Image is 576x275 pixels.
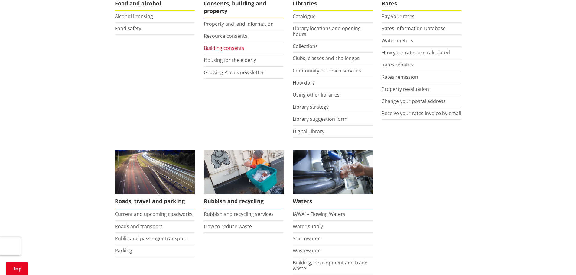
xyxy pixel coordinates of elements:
iframe: Messenger Launcher [548,250,570,271]
a: Top [6,262,28,275]
a: Water supply [293,223,323,230]
a: Digital Library [293,128,324,135]
a: Rates rebates [382,61,413,68]
a: Rubbish and recycling services [204,211,274,217]
a: Food safety [115,25,141,32]
span: Waters [293,194,373,208]
a: Housing for the elderly [204,57,256,63]
a: Receive your rates invoice by email [382,110,461,117]
a: Stormwater [293,235,320,242]
a: Library locations and opening hours [293,25,361,37]
a: IAWAI – Flowing Waters [293,211,345,217]
a: Catalogue [293,13,316,20]
a: Roads and transport [115,223,162,230]
a: Wastewater [293,247,320,254]
a: Library strategy [293,104,329,110]
a: Building, development and trade waste [293,259,367,272]
a: Rubbish and recycling [204,150,284,209]
a: How do I? [293,79,315,86]
a: Waters [293,150,373,209]
a: Change your postal address [382,98,446,104]
img: Water treatment [293,150,373,195]
a: Public and passenger transport [115,235,187,242]
span: Rubbish and recycling [204,194,284,208]
a: How to reduce waste [204,223,252,230]
a: Clubs, classes and challenges [293,55,360,62]
span: Roads, travel and parking [115,194,195,208]
a: Growing Places newsletter [204,69,264,76]
a: Alcohol licensing [115,13,153,20]
a: Property and land information [204,21,274,27]
a: Current and upcoming roadworks [115,211,193,217]
a: Building consents [204,45,244,51]
a: Using other libraries [293,91,340,98]
a: Rates remission [382,74,418,80]
a: Library suggestion form [293,116,347,122]
a: Water meters [382,37,413,44]
img: Roads, travel and parking [115,150,195,195]
a: Property revaluation [382,86,429,92]
a: Collections [293,43,318,50]
a: Community outreach services [293,67,361,74]
a: Parking [115,247,132,254]
a: Pay your rates [382,13,415,20]
img: Rubbish and recycling [204,150,284,195]
a: Roads, travel and parking Roads, travel and parking [115,150,195,209]
a: How your rates are calculated [382,49,450,56]
a: Rates Information Database [382,25,446,32]
a: Resource consents [204,33,247,39]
